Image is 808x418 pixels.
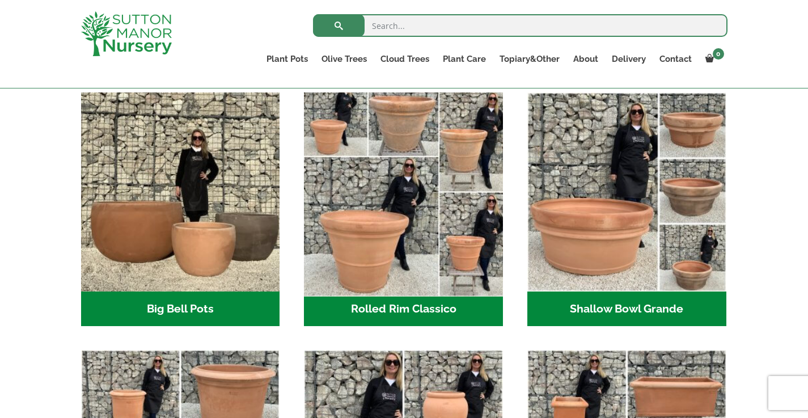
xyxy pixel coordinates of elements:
[81,292,280,327] h2: Big Bell Pots
[315,51,374,67] a: Olive Trees
[436,51,493,67] a: Plant Care
[713,48,724,60] span: 0
[527,92,726,326] a: Visit product category Shallow Bowl Grande
[605,51,653,67] a: Delivery
[653,51,699,67] a: Contact
[299,87,508,296] img: Rolled Rim Classico
[81,92,280,292] img: Big Bell Pots
[81,11,172,56] img: logo
[260,51,315,67] a: Plant Pots
[493,51,566,67] a: Topiary&Other
[304,292,503,327] h2: Rolled Rim Classico
[699,51,727,67] a: 0
[374,51,436,67] a: Cloud Trees
[304,92,503,326] a: Visit product category Rolled Rim Classico
[313,14,727,37] input: Search...
[566,51,605,67] a: About
[527,92,726,292] img: Shallow Bowl Grande
[81,92,280,326] a: Visit product category Big Bell Pots
[527,292,726,327] h2: Shallow Bowl Grande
